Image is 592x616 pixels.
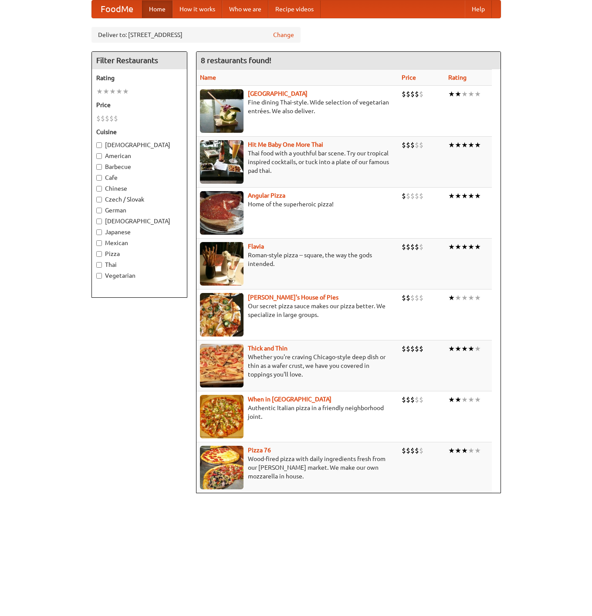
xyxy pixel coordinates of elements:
[402,191,406,201] li: $
[96,184,183,193] label: Chinese
[468,191,474,201] li: ★
[96,206,183,215] label: German
[91,27,301,43] div: Deliver to: [STREET_ADDRESS]
[402,395,406,404] li: $
[248,90,308,97] b: [GEOGRAPHIC_DATA]
[103,87,109,96] li: ★
[402,293,406,303] li: $
[200,446,244,489] img: pizza76.jpg
[200,98,395,115] p: Fine dining Thai-style. Wide selection of vegetarian entrées. We also deliver.
[406,89,410,99] li: $
[419,89,423,99] li: $
[96,271,183,280] label: Vegetarian
[96,251,102,257] input: Pizza
[248,447,271,454] b: Pizza 76
[122,87,129,96] li: ★
[474,191,481,201] li: ★
[474,242,481,252] li: ★
[96,87,103,96] li: ★
[461,242,468,252] li: ★
[406,242,410,252] li: $
[406,395,410,404] li: $
[200,302,395,319] p: Our secret pizza sauce makes our pizza better. We specialize in large groups.
[410,140,415,150] li: $
[248,345,288,352] a: Thick and Thin
[461,140,468,150] li: ★
[96,195,183,204] label: Czech / Slovak
[200,251,395,268] p: Roman-style pizza -- square, the way the gods intended.
[419,344,423,353] li: $
[200,454,395,481] p: Wood-fired pizza with daily ingredients fresh from our [PERSON_NAME] market. We make our own mozz...
[419,446,423,455] li: $
[410,89,415,99] li: $
[96,173,183,182] label: Cafe
[402,140,406,150] li: $
[92,52,187,69] h4: Filter Restaurants
[109,114,114,123] li: $
[116,87,122,96] li: ★
[448,191,455,201] li: ★
[448,395,455,404] li: ★
[96,101,183,109] h5: Price
[248,294,338,301] a: [PERSON_NAME]'s House of Pies
[200,395,244,438] img: wheninrome.jpg
[402,242,406,252] li: $
[96,128,183,136] h5: Cuisine
[200,344,244,387] img: thick.jpg
[273,30,294,39] a: Change
[402,446,406,455] li: $
[468,140,474,150] li: ★
[200,140,244,184] img: babythai.jpg
[200,404,395,421] p: Authentic Italian pizza in a friendly neighborhood joint.
[200,353,395,379] p: Whether you're craving Chicago-style deep dish or thin as a wafer crust, we have you covered in t...
[96,142,102,148] input: [DEMOGRAPHIC_DATA]
[406,191,410,201] li: $
[248,192,285,199] b: Angular Pizza
[468,293,474,303] li: ★
[410,395,415,404] li: $
[268,0,321,18] a: Recipe videos
[402,344,406,353] li: $
[410,293,415,303] li: $
[105,114,109,123] li: $
[461,293,468,303] li: ★
[474,344,481,353] li: ★
[461,344,468,353] li: ★
[96,260,183,269] label: Thai
[96,217,183,226] label: [DEMOGRAPHIC_DATA]
[96,186,102,192] input: Chinese
[419,242,423,252] li: $
[96,197,102,202] input: Czech / Slovak
[248,243,264,250] a: Flavia
[461,395,468,404] li: ★
[474,89,481,99] li: ★
[455,446,461,455] li: ★
[415,446,419,455] li: $
[96,151,183,160] label: American
[461,89,468,99] li: ★
[455,242,461,252] li: ★
[200,149,395,175] p: Thai food with a youthful bar scene. Try our tropical inspired cocktails, or tuck into a plate of...
[455,344,461,353] li: ★
[96,229,102,235] input: Japanese
[419,140,423,150] li: $
[448,344,455,353] li: ★
[248,396,332,403] b: When in [GEOGRAPHIC_DATA]
[248,141,323,148] b: Hit Me Baby One More Thai
[96,273,102,279] input: Vegetarian
[96,228,183,236] label: Japanese
[415,191,419,201] li: $
[415,140,419,150] li: $
[96,249,183,258] label: Pizza
[96,239,183,247] label: Mexican
[406,446,410,455] li: $
[448,242,455,252] li: ★
[96,219,102,224] input: [DEMOGRAPHIC_DATA]
[448,446,455,455] li: ★
[109,87,116,96] li: ★
[406,344,410,353] li: $
[200,293,244,337] img: luigis.jpg
[468,89,474,99] li: ★
[415,242,419,252] li: $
